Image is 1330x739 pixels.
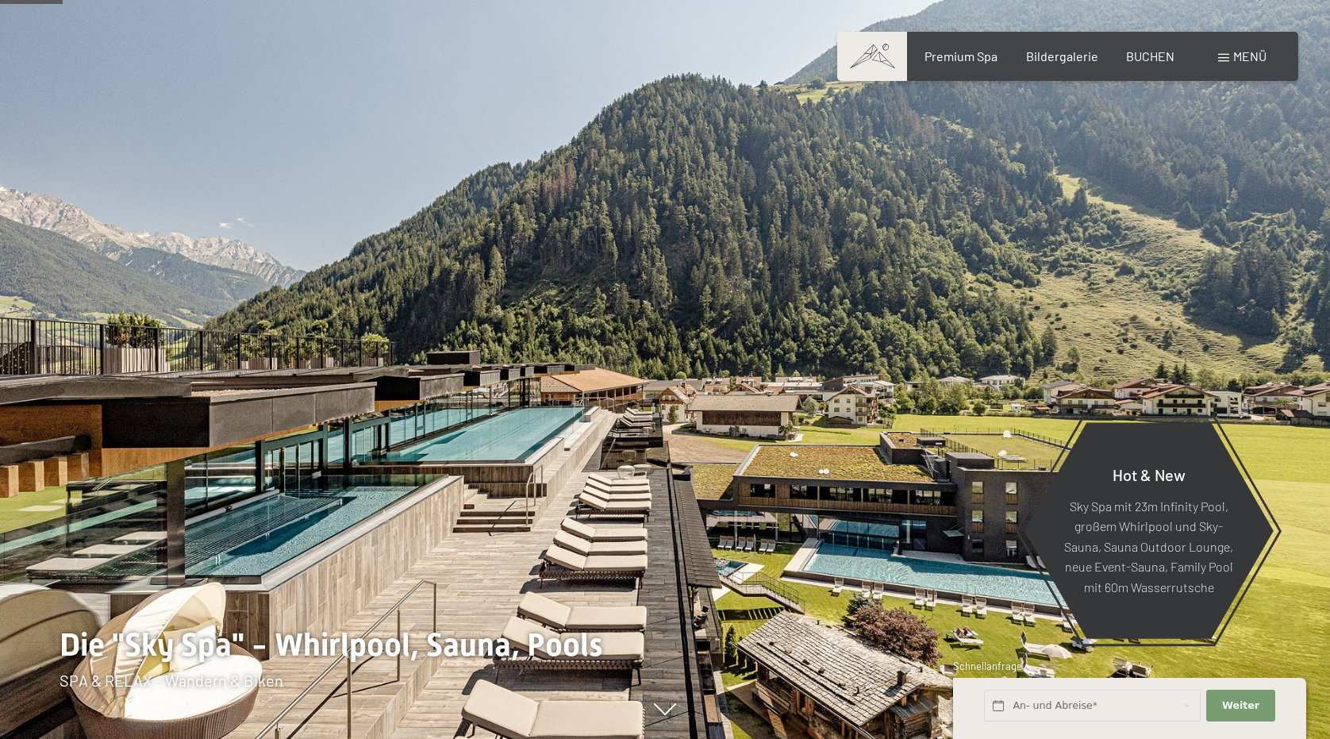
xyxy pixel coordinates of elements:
span: Hot & New [1113,464,1186,483]
span: Schnellanfrage [953,660,1022,672]
button: Weiter [1206,690,1274,722]
a: Hot & New Sky Spa mit 23m Infinity Pool, großem Whirlpool und Sky-Sauna, Sauna Outdoor Lounge, ne... [1023,421,1274,640]
span: Menü [1233,48,1267,64]
a: BUCHEN [1126,48,1174,64]
a: Bildergalerie [1026,48,1098,64]
p: Sky Spa mit 23m Infinity Pool, großem Whirlpool und Sky-Sauna, Sauna Outdoor Lounge, neue Event-S... [1063,495,1235,597]
span: Weiter [1222,699,1259,713]
a: Premium Spa [924,48,997,64]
